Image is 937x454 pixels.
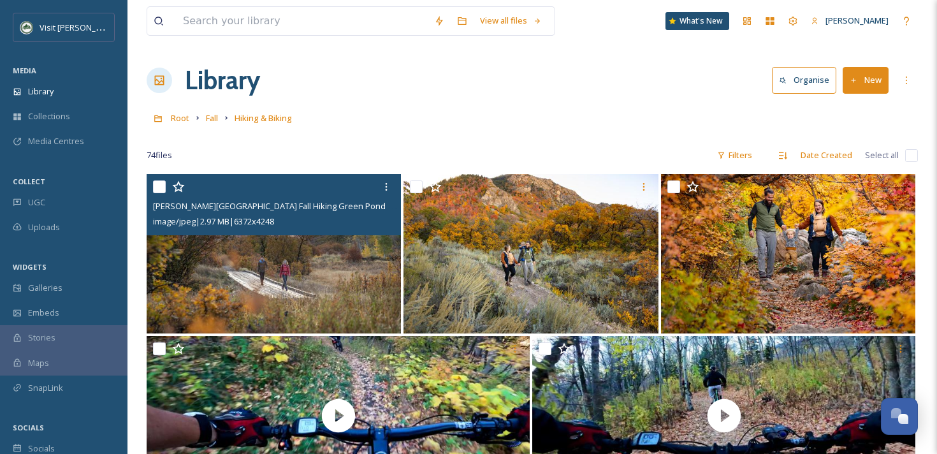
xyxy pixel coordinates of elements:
span: Uploads [28,221,60,233]
span: Maps [28,357,49,369]
span: Embeds [28,307,59,319]
img: Ogden Valley Fall Hiking Green Pond Trail Jay_Dash_Photography_IMG_1845 (5).JPG [147,174,401,333]
span: MEDIA [13,66,36,75]
a: What's New [665,12,729,30]
span: WIDGETS [13,262,47,272]
span: Select all [865,149,899,161]
div: Date Created [794,143,859,168]
span: Collections [28,110,70,122]
span: SOCIALS [13,423,44,432]
span: Library [28,85,54,98]
button: Organise [772,67,836,93]
a: Hiking & Biking [235,110,292,126]
button: New [843,67,889,93]
span: Fall [206,112,218,124]
span: SnapLink [28,382,63,394]
img: Unknown.png [20,21,33,34]
span: Visit [PERSON_NAME] [40,21,120,33]
span: Root [171,112,189,124]
span: Media Centres [28,135,84,147]
img: 231020-family-mnt-visitogden-6-1.jpg [403,174,658,333]
input: Search your library [177,7,428,35]
div: Filters [711,143,759,168]
span: [PERSON_NAME][GEOGRAPHIC_DATA] Fall Hiking Green Pond Trail Jay_Dash_Photography_IMG_1845 (5).JPG [153,200,559,212]
span: Galleries [28,282,62,294]
span: Stories [28,332,55,344]
span: UGC [28,196,45,209]
a: Root [171,110,189,126]
span: [PERSON_NAME] [825,15,889,26]
button: Open Chat [881,398,918,435]
a: Library [185,61,260,99]
a: Fall [206,110,218,126]
span: Hiking & Biking [235,112,292,124]
img: 231020-family-mnt-visitogden-24-1.jpg [661,174,915,333]
span: image/jpeg | 2.97 MB | 6372 x 4248 [153,216,274,227]
span: 74 file s [147,149,172,161]
a: View all files [474,8,548,33]
span: COLLECT [13,177,45,186]
a: [PERSON_NAME] [804,8,895,33]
